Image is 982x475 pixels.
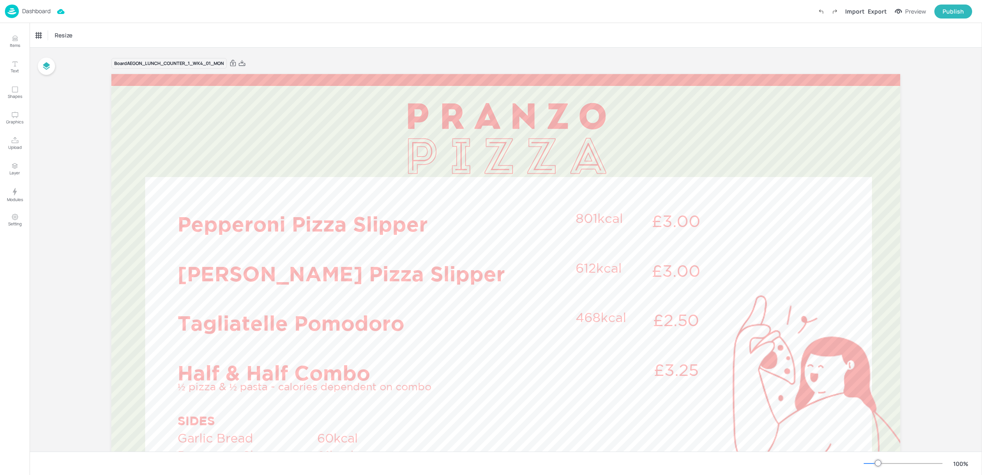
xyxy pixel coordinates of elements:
span: £2.50 [653,311,699,329]
p: Dashboard [22,8,51,14]
div: Import [845,7,864,16]
div: Export [868,7,887,16]
div: Board AEGON_LUNCH_COUNTER_1_WK4_01_MON [111,58,227,69]
span: Resize [53,31,74,39]
span: ½ pizza & ½ pasta - calories dependent on combo [177,381,432,392]
img: logo-86c26b7e.jpg [5,5,19,18]
span: £3.00 [652,262,701,280]
span: Pepperoni Pizza Slipper [177,212,428,235]
span: SIDES [177,414,215,428]
span: £3.25 [654,361,698,379]
span: 81kcal [317,448,354,462]
span: 60kcal [317,431,358,445]
label: Undo (Ctrl + Z) [814,5,828,19]
span: Garlic Bread [177,431,253,445]
label: Redo (Ctrl + Y) [828,5,842,19]
button: Publish [934,5,972,19]
div: 100 % [951,459,970,468]
span: 801kcal [576,211,623,225]
span: 612kcal [576,261,622,275]
span: £3.00 [652,212,701,230]
button: Preview [890,5,931,18]
div: Preview [905,7,926,16]
span: Half & Half Combo [177,361,370,384]
span: [PERSON_NAME] Pizza Slipper [177,262,505,285]
span: Tagliatelle Pomodoro [177,311,404,334]
span: Parmesan Cheese [177,448,286,462]
div: Publish [943,7,964,16]
span: 468kcal [576,310,626,324]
